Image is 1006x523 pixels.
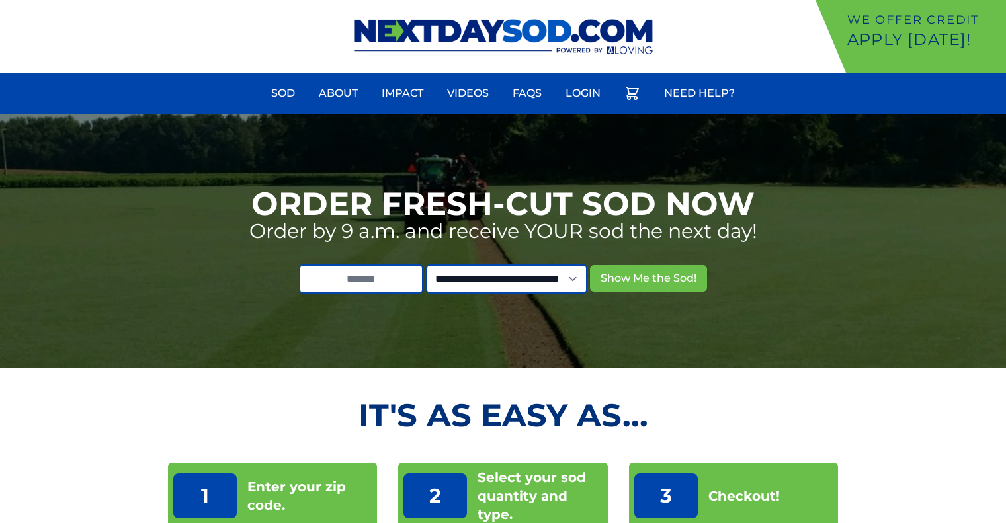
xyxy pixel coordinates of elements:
[439,77,497,109] a: Videos
[847,29,1001,50] p: Apply [DATE]!
[168,399,839,431] h2: It's as Easy As...
[403,473,467,518] p: 2
[505,77,550,109] a: FAQs
[590,265,707,292] button: Show Me the Sod!
[634,473,698,518] p: 3
[558,77,608,109] a: Login
[847,11,1001,29] p: We offer Credit
[708,487,780,505] p: Checkout!
[263,77,303,109] a: Sod
[251,188,755,220] h1: Order Fresh-Cut Sod Now
[249,220,757,243] p: Order by 9 a.m. and receive YOUR sod the next day!
[656,77,743,109] a: Need Help?
[173,473,237,518] p: 1
[311,77,366,109] a: About
[247,477,372,514] p: Enter your zip code.
[374,77,431,109] a: Impact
